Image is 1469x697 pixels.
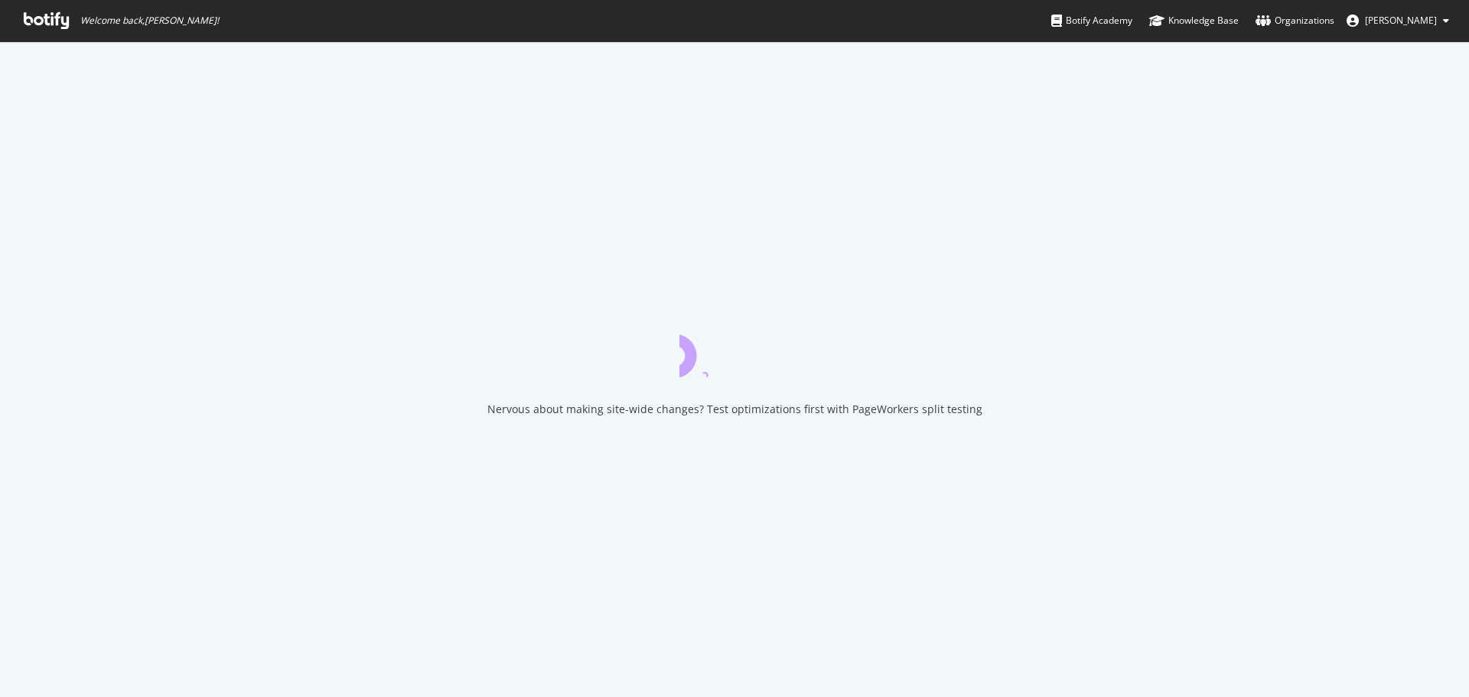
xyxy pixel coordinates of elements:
div: Nervous about making site-wide changes? Test optimizations first with PageWorkers split testing [487,402,982,417]
div: animation [679,322,790,377]
span: Carol Augustyni [1365,14,1437,27]
div: Organizations [1256,13,1334,28]
div: Botify Academy [1051,13,1132,28]
button: [PERSON_NAME] [1334,8,1461,33]
div: Knowledge Base [1149,13,1239,28]
span: Welcome back, [PERSON_NAME] ! [80,15,219,27]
